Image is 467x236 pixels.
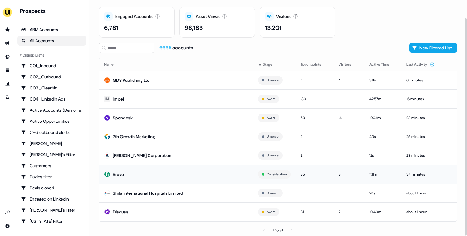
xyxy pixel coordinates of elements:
button: Unaware [267,153,279,158]
button: Touchpoints [301,59,329,70]
div: Engaged Accounts [115,13,153,20]
div: 35 [301,171,329,177]
div: IM [105,96,109,102]
button: Active Time [369,59,397,70]
div: 3 [339,171,360,177]
div: 130 [301,96,329,102]
div: Shifa International Hospitals Limited [113,190,183,196]
div: Deals closed [21,185,82,191]
div: accounts [159,44,193,51]
div: Page 1 [273,227,283,233]
div: ABM Accounts [21,27,82,33]
a: ABM Accounts [17,25,86,35]
div: Brevo [113,171,124,177]
a: Go to Active Accounts (Demo Test) [17,105,86,115]
div: Stage [258,61,291,68]
a: Go to Charlotte Stone [17,139,86,148]
div: 98,183 [185,23,203,32]
div: Active Accounts (Demo Test) [21,107,82,113]
div: Filtered lists [20,53,44,58]
div: Impel [113,96,124,102]
div: 16 minutes [406,96,435,102]
div: 11 [301,77,329,83]
div: 3:18m [369,77,397,83]
button: Unaware [267,190,279,196]
a: Go to experiments [2,93,12,102]
a: Go to Engaged on LinkedIn [17,194,86,204]
div: Visitors [276,13,291,20]
div: 13,201 [265,23,282,32]
div: 23 minutes [406,115,435,121]
button: Aware [267,209,275,215]
a: Go to Active Opportunities [17,116,86,126]
div: 2 [301,134,329,140]
div: Customers [21,163,82,169]
a: Go to Deals closed [17,183,86,193]
button: Aware [267,115,275,121]
span: 6665 [159,44,172,51]
button: Aware [267,96,275,102]
div: 14 [339,115,360,121]
div: 1 [301,190,329,196]
a: All accounts [17,36,86,46]
a: Go to prospects [2,25,12,35]
div: 7th Growth Marketing [113,134,155,140]
div: 4 [339,77,360,83]
div: Spendesk [113,115,133,121]
div: C+G outbound alerts [21,129,82,135]
div: 34 minutes [406,171,435,177]
div: [PERSON_NAME]'s Filter [21,207,82,213]
div: 6,781 [104,23,118,32]
a: Go to Inbound [2,52,12,62]
div: 25 minutes [406,134,435,140]
th: Name [99,58,253,71]
div: 1 [339,96,360,102]
div: 53 [301,115,329,121]
div: All Accounts [21,38,82,44]
div: about 1 hour [406,209,435,215]
a: Go to 004_LinkedIn Ads [17,94,86,104]
button: Visitors [339,59,359,70]
a: Go to Charlotte's Filter [17,150,86,159]
a: Go to 003_Clearbit [17,83,86,93]
div: [PERSON_NAME] Corporation [113,152,171,159]
div: 10:40m [369,209,397,215]
div: 40s [369,134,397,140]
button: New Filtered List [409,43,457,53]
div: 003_Clearbit [21,85,82,91]
div: 1 [339,190,360,196]
div: 004_LinkedIn Ads [21,96,82,102]
div: 12:04m [369,115,397,121]
button: Unaware [267,134,279,139]
a: Go to attribution [2,79,12,89]
div: about 1 hour [406,190,435,196]
a: Go to C+G outbound alerts [17,127,86,137]
div: Asset Views [196,13,220,20]
button: Consideration [267,172,287,177]
div: 11:11m [369,171,397,177]
a: Go to Customers [17,161,86,171]
div: 1 [339,152,360,159]
div: [PERSON_NAME] [21,140,82,147]
div: 1 [339,134,360,140]
div: Discuss [113,209,128,215]
div: Engaged on LinkedIn [21,196,82,202]
div: 12s [369,152,397,159]
a: Go to templates [2,65,12,75]
div: [PERSON_NAME]'s Filter [21,151,82,158]
div: 42:57m [369,96,397,102]
div: 001_Inbound [21,63,82,69]
div: 2 [301,152,329,159]
button: Unaware [267,77,279,83]
div: 29 minutes [406,152,435,159]
div: 002_Outbound [21,74,82,80]
div: Prospects [20,7,86,15]
div: Davids filter [21,174,82,180]
a: Go to Davids filter [17,172,86,182]
button: Last Activity [406,59,435,70]
div: Active Opportunities [21,118,82,124]
div: GDS Publishing Ltd [113,77,150,83]
a: Go to integrations [2,208,12,217]
a: Go to 002_Outbound [17,72,86,82]
a: Go to 001_Inbound [17,61,86,71]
